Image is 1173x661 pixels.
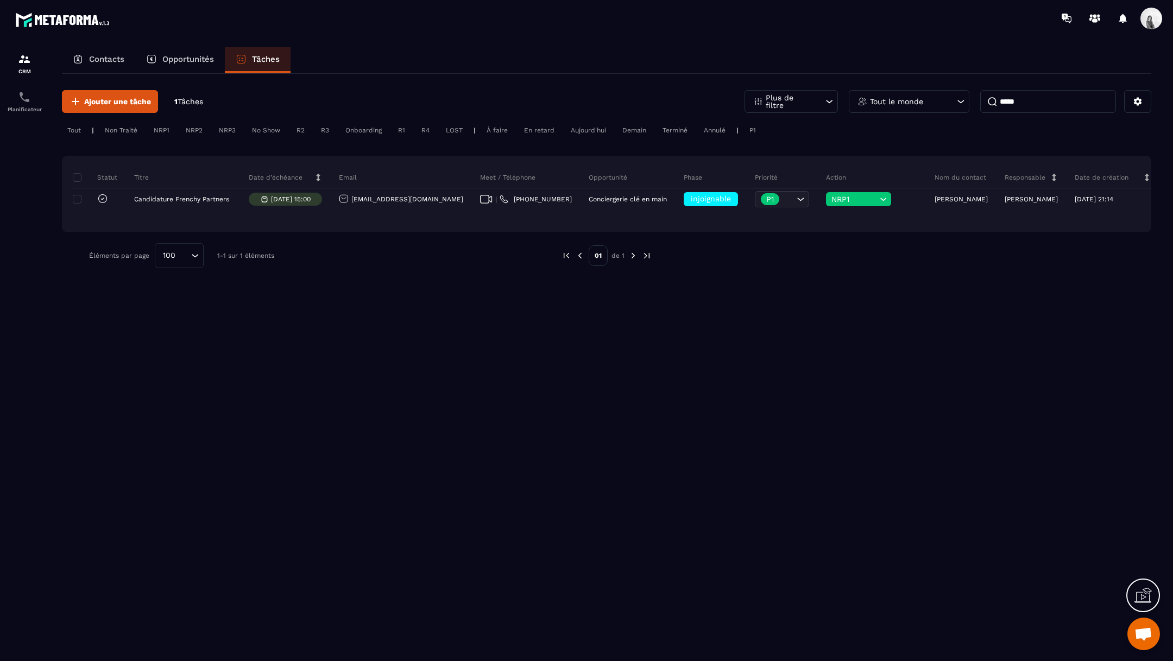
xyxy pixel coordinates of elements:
p: Titre [134,173,149,182]
a: [PHONE_NUMBER] [500,195,572,204]
div: Search for option [155,243,204,268]
p: [DATE] 15:00 [271,195,311,203]
p: Candidature Frenchy Partners [134,195,229,203]
div: À faire [481,124,513,137]
span: injoignable [691,194,731,203]
p: Conciergerie clé en main [589,195,667,203]
p: 01 [589,245,608,266]
div: Onboarding [340,124,387,137]
img: scheduler [18,91,31,104]
a: Opportunités [135,47,225,73]
p: Nom du contact [935,173,986,182]
div: Tout [62,124,86,137]
a: schedulerschedulerPlanificateur [3,82,46,120]
div: En retard [519,124,560,137]
p: Tâches [252,54,280,64]
div: R1 [393,124,411,137]
p: Planificateur [3,106,46,112]
p: Statut [75,173,117,182]
div: R3 [316,124,335,137]
div: Demain [617,124,652,137]
div: R4 [416,124,435,137]
p: Phase [684,173,702,182]
input: Search for option [179,250,188,262]
span: | [495,195,497,204]
div: R2 [291,124,310,137]
p: de 1 [611,251,625,260]
div: LOST [440,124,468,137]
div: Ouvrir le chat [1127,618,1160,650]
a: Contacts [62,47,135,73]
div: Terminé [657,124,693,137]
div: Non Traité [99,124,143,137]
a: Tâches [225,47,291,73]
p: Date d’échéance [249,173,302,182]
span: NRP1 [831,195,877,204]
p: | [474,126,476,134]
p: Tout le monde [870,98,923,105]
a: formationformationCRM [3,45,46,82]
div: NRP3 [213,124,241,137]
p: 1 [174,97,203,107]
img: logo [15,10,113,30]
div: P1 [744,124,761,137]
div: Aujourd'hui [565,124,611,137]
p: CRM [3,68,46,74]
div: Annulé [698,124,731,137]
p: | [92,126,94,134]
div: NRP2 [180,124,208,137]
p: 1-1 sur 1 éléments [217,252,274,259]
span: 100 [159,250,179,262]
div: No Show [247,124,286,137]
span: Tâches [178,97,203,106]
span: Ajouter une tâche [84,96,151,107]
button: Ajouter une tâche [62,90,158,113]
p: | [736,126,739,134]
img: next [628,251,638,260]
p: Priorité [755,173,778,182]
p: Éléments par page [89,252,149,259]
p: Opportunité [589,173,627,182]
img: next [642,251,652,260]
div: NRP1 [148,124,175,137]
p: [DATE] 21:14 [1075,195,1113,203]
img: prev [575,251,585,260]
img: formation [18,53,31,66]
p: [PERSON_NAME] [935,195,988,203]
p: Plus de filtre [766,94,813,109]
p: Opportunités [162,54,214,64]
p: Email [339,173,357,182]
p: Meet / Téléphone [480,173,535,182]
p: Action [826,173,846,182]
p: Responsable [1005,173,1045,182]
p: P1 [766,195,774,203]
img: prev [562,251,571,260]
p: Date de création [1075,173,1128,182]
p: Contacts [89,54,124,64]
p: [PERSON_NAME] [1005,195,1058,203]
